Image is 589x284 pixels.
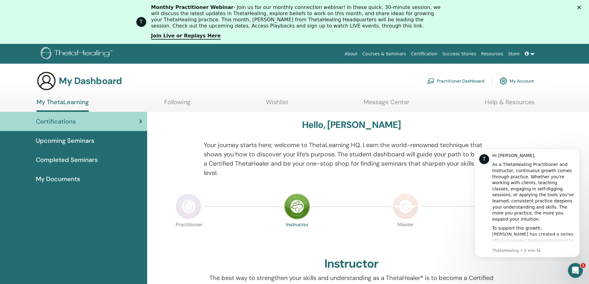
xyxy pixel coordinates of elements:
[440,48,479,60] a: Success Stories
[393,222,419,248] p: Master
[36,136,94,145] span: Upcoming Seminars
[284,193,310,219] img: Instructor
[302,119,401,130] h3: Hello, [PERSON_NAME]
[364,98,409,110] a: Message Center
[393,193,419,219] img: Master
[342,48,360,60] a: About
[59,75,122,87] h3: My Dashboard
[266,98,288,110] a: Wishlist
[27,82,110,149] div: To support this growth, [PERSON_NAME] has created a series of designed to help you refine your kn...
[284,222,310,248] p: Instructor
[500,76,507,86] img: cog.svg
[164,98,190,110] a: Following
[27,105,110,110] p: Message from ThetaHealing, sent 2 min fa
[581,263,586,268] span: 1
[31,95,83,100] a: Enhancement Seminars
[427,74,484,88] a: Practitioner Dashboard
[136,17,146,27] div: Profile image for ThetaHealing
[151,33,221,40] a: Join Live or Replays Here
[577,6,583,9] div: Chiudi
[485,98,535,110] a: Help & Resources
[36,71,56,91] img: generic-user-icon.jpg
[176,222,202,248] p: Practitioner
[360,48,409,60] a: Courses & Seminars
[151,4,443,29] div: - Join us for our monthly connection webinar! In these quick, 30-minute session, we will discuss ...
[151,4,234,10] b: Monthly Practitioner Webinar
[36,117,76,126] span: Certifications
[408,48,440,60] a: Certification
[324,257,378,271] h2: Instructor
[465,143,589,261] iframe: Intercom notifications messaggio
[479,48,506,60] a: Resources
[204,140,499,177] p: Your journey starts here; welcome to ThetaLearning HQ. Learn the world-renowned technique that sh...
[506,48,522,60] a: Store
[176,193,202,219] img: Practitioner
[427,78,434,84] img: chalkboard-teacher.svg
[36,98,89,112] a: My ThetaLearning
[500,74,534,88] a: My Account
[41,47,115,61] img: logo.png
[36,174,80,184] span: My Documents
[568,263,583,278] iframe: Intercom live chat
[36,155,98,164] span: Completed Seminars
